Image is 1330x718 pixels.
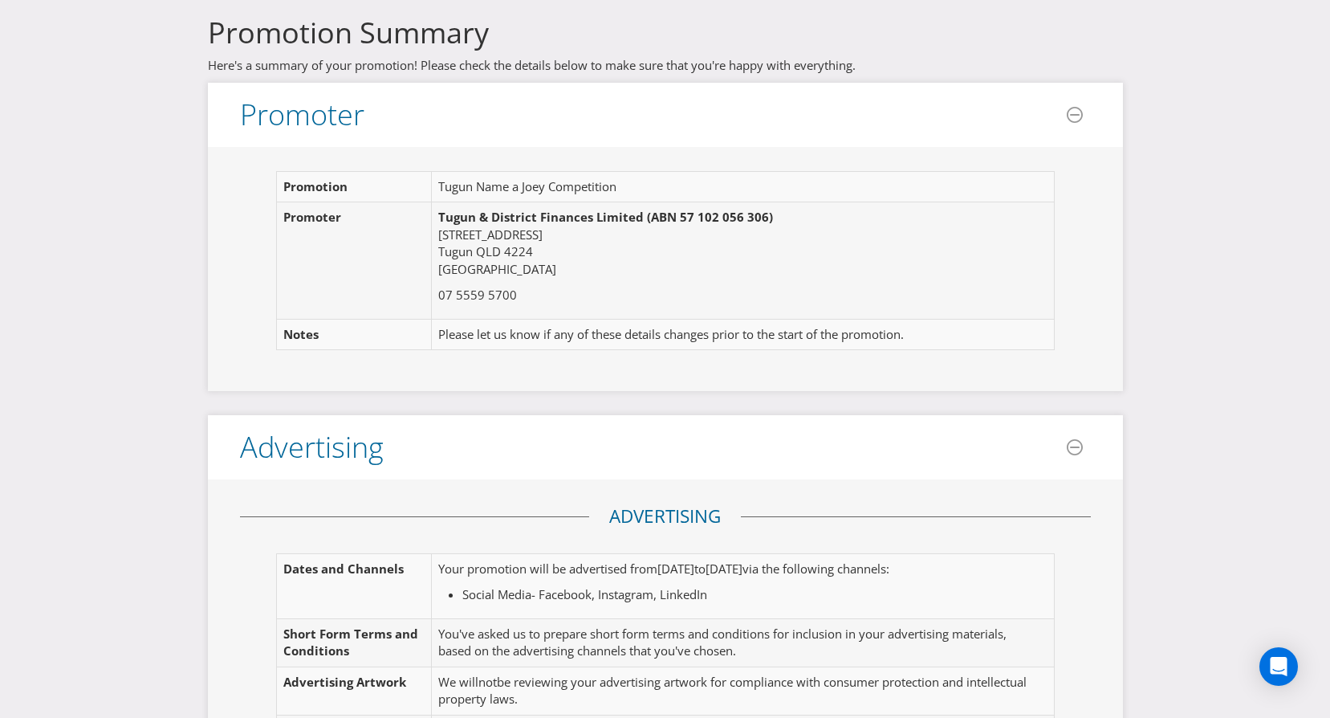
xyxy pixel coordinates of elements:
span: Tugun & District Finances Limited [438,209,644,225]
span: be reviewing your advertising artwork for compliance with consumer protection and intellectual pr... [438,674,1027,707]
div: Open Intercom Messenger [1259,647,1298,686]
span: QLD [476,243,501,259]
span: (ABN 57 102 056 306) [647,209,773,225]
span: [DATE] [657,561,694,577]
span: not [478,674,497,690]
span: We will [438,674,478,690]
span: Your promotion will be advertised from [438,561,657,577]
span: - Facebook, Instagram, LinkedIn [531,586,707,602]
span: via the following channels: [742,561,889,577]
td: Short Form Terms and Conditions [276,618,432,667]
td: Dates and Channels [276,554,432,619]
p: Here's a summary of your promotion! Please check the details below to make sure that you're happy... [208,57,1123,74]
span: You've asked us to prepare short form terms and conditions for inclusion in your advertising mate... [438,626,1007,659]
span: [STREET_ADDRESS] [438,226,543,243]
span: [DATE] [706,561,742,577]
span: Social Media [462,586,531,602]
p: 07 5559 5700 [438,287,1031,304]
td: Please let us know if any of these details changes prior to the start of the promotion. [432,319,1037,349]
span: [GEOGRAPHIC_DATA] [438,261,556,277]
legend: Advertising [589,504,741,529]
td: Promotion [276,172,432,202]
h3: Promotion Summary [208,17,1123,49]
h3: Advertising [240,431,384,463]
span: to [694,561,706,577]
td: Tugun Name a Joey Competition [432,172,1037,202]
td: Advertising Artwork [276,667,432,715]
span: Promoter [283,209,341,225]
td: Notes [276,319,432,349]
span: Tugun [438,243,473,259]
span: 4224 [504,243,533,259]
span: Promoter [240,95,364,134]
